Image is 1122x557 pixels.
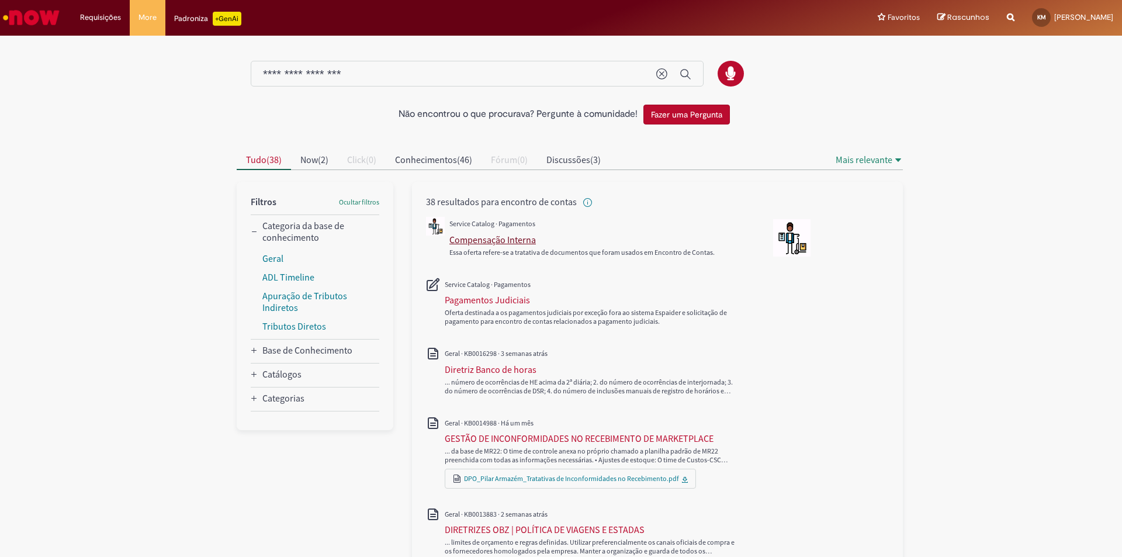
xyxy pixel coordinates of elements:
[138,12,157,23] span: More
[80,12,121,23] span: Requisições
[1037,13,1046,21] span: KM
[399,109,638,120] h2: Não encontrou o que procurava? Pergunte à comunidade!
[947,12,989,23] span: Rascunhos
[888,12,920,23] span: Favoritos
[213,12,241,26] p: +GenAi
[174,12,241,26] div: Padroniza
[937,12,989,23] a: Rascunhos
[1054,12,1113,22] span: [PERSON_NAME]
[643,105,730,124] button: Fazer uma Pergunta
[1,6,61,29] img: ServiceNow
